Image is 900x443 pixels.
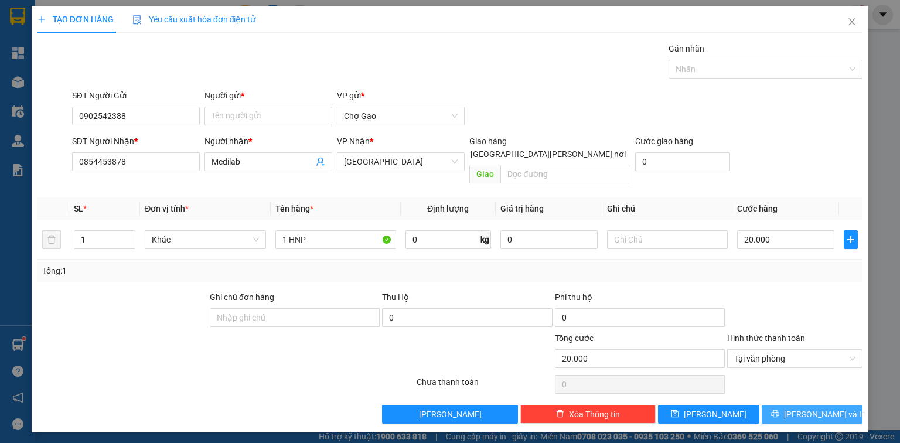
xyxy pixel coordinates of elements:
[419,408,482,421] span: [PERSON_NAME]
[569,408,620,421] span: Xóa Thông tin
[382,292,409,302] span: Thu Hộ
[344,107,458,125] span: Chợ Gạo
[72,89,200,102] div: SĐT Người Gửi
[132,15,142,25] img: icon
[635,152,730,171] input: Cước giao hàng
[152,231,258,248] span: Khác
[556,410,564,419] span: delete
[734,350,855,367] span: Tại văn phòng
[210,308,380,327] input: Ghi chú đơn hàng
[658,405,759,424] button: save[PERSON_NAME]
[671,410,679,419] span: save
[72,135,200,148] div: SĐT Người Nhận
[607,230,728,249] input: Ghi Chú
[844,235,857,244] span: plus
[500,230,598,249] input: 0
[466,148,630,161] span: [GEOGRAPHIC_DATA][PERSON_NAME] nơi
[6,84,261,115] div: Chợ Gạo
[520,405,656,424] button: deleteXóa Thông tin
[762,405,863,424] button: printer[PERSON_NAME] và In
[479,230,491,249] span: kg
[669,44,704,53] label: Gán nhãn
[382,405,517,424] button: [PERSON_NAME]
[844,230,858,249] button: plus
[555,291,725,308] div: Phí thu hộ
[42,230,61,249] button: delete
[132,15,256,24] span: Yêu cầu xuất hóa đơn điện tử
[74,204,83,213] span: SL
[204,135,332,148] div: Người nhận
[145,204,189,213] span: Đơn vị tính
[635,137,693,146] label: Cước giao hàng
[737,204,778,213] span: Cước hàng
[337,137,370,146] span: VP Nhận
[37,15,46,23] span: plus
[316,157,325,166] span: user-add
[555,333,594,343] span: Tổng cước
[275,230,396,249] input: VD: Bàn, Ghế
[275,204,313,213] span: Tên hàng
[469,137,507,146] span: Giao hàng
[210,292,274,302] label: Ghi chú đơn hàng
[727,333,805,343] label: Hình thức thanh toán
[344,153,458,171] span: Sài Gòn
[37,15,114,24] span: TẠO ĐƠN HÀNG
[415,376,553,396] div: Chưa thanh toán
[42,264,348,277] div: Tổng: 1
[500,204,544,213] span: Giá trị hàng
[684,408,746,421] span: [PERSON_NAME]
[771,410,779,419] span: printer
[427,204,469,213] span: Định lượng
[784,408,866,421] span: [PERSON_NAME] và In
[54,56,213,76] text: CGTLT1208250017
[337,89,465,102] div: VP gửi
[204,89,332,102] div: Người gửi
[602,197,732,220] th: Ghi chú
[469,165,500,183] span: Giao
[500,165,630,183] input: Dọc đường
[847,17,857,26] span: close
[836,6,868,39] button: Close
